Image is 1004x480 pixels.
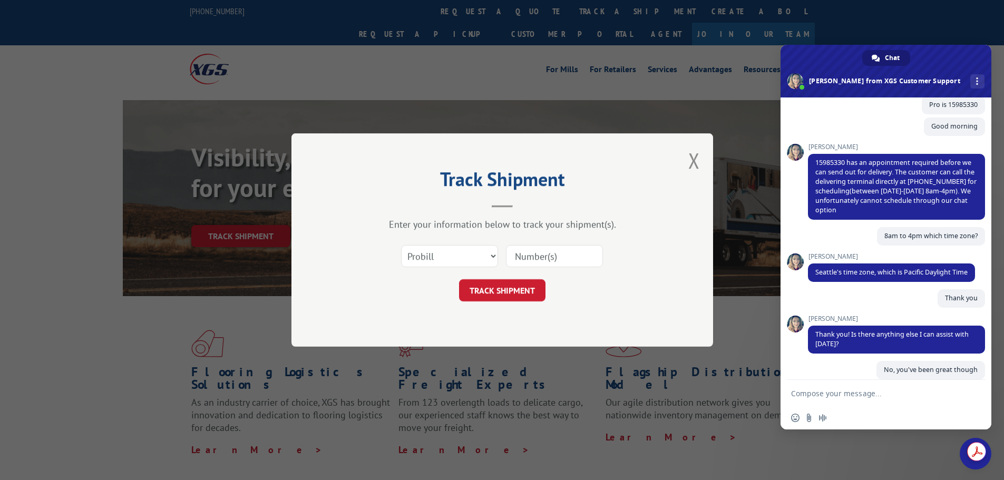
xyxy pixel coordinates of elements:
span: Send a file [805,414,813,422]
span: Thank you! Is there anything else I can assist with [DATE]? [815,330,969,348]
div: Chat [862,50,910,66]
div: More channels [970,74,984,89]
input: Number(s) [506,245,603,267]
button: TRACK SHIPMENT [459,279,545,301]
span: [PERSON_NAME] [808,253,975,260]
span: [PERSON_NAME] [808,315,985,322]
span: Audio message [818,414,827,422]
button: Close modal [688,146,700,174]
div: Enter your information below to track your shipment(s). [344,218,660,230]
span: No, you've been great though [884,365,978,374]
span: Thank you [945,293,978,302]
div: Close chat [960,438,991,469]
span: Chat [885,50,900,66]
span: 8am to 4pm which time zone? [884,231,978,240]
h2: Track Shipment [344,172,660,192]
span: [PERSON_NAME] [808,143,985,151]
span: 15985330 has an appointment required before we can send out for delivery. The customer can call t... [815,158,977,214]
span: Good morning [931,122,978,131]
span: Seattle's time zone, which is Pacific Daylight Time [815,268,968,277]
textarea: Compose your message... [791,389,958,398]
span: Pro is 15985330 [929,100,978,109]
span: Insert an emoji [791,414,800,422]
